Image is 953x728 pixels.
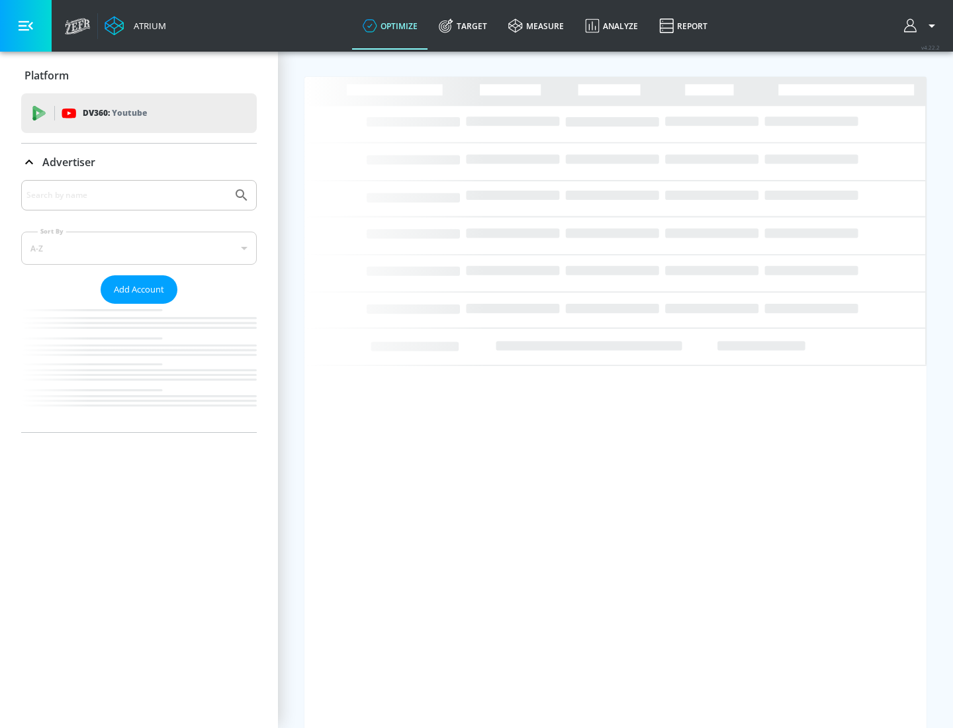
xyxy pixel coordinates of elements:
a: Atrium [105,16,166,36]
a: Target [428,2,498,50]
div: A-Z [21,232,257,265]
p: Advertiser [42,155,95,169]
p: DV360: [83,106,147,120]
div: Platform [21,57,257,94]
label: Sort By [38,227,66,236]
span: Add Account [114,282,164,297]
button: Add Account [101,275,177,304]
a: measure [498,2,574,50]
nav: list of Advertiser [21,304,257,432]
div: Advertiser [21,180,257,432]
input: Search by name [26,187,227,204]
span: v 4.22.2 [921,44,940,51]
a: Analyze [574,2,649,50]
div: DV360: Youtube [21,93,257,133]
div: Advertiser [21,144,257,181]
div: Atrium [128,20,166,32]
a: Report [649,2,718,50]
a: optimize [352,2,428,50]
p: Platform [24,68,69,83]
p: Youtube [112,106,147,120]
